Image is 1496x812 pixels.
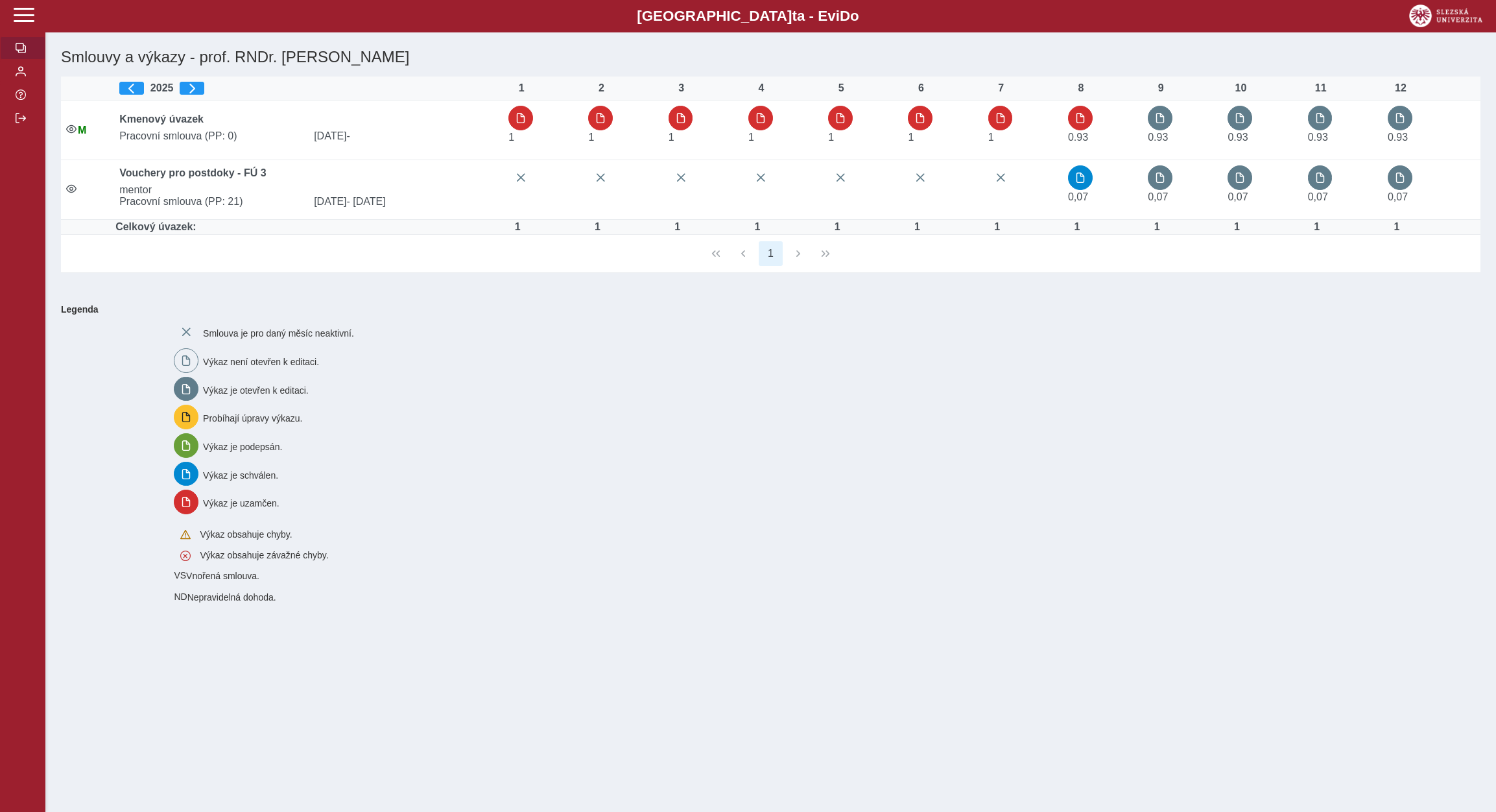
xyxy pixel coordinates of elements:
[347,196,386,207] span: - [DATE]
[200,529,292,540] span: Výkaz obsahuje chyby.
[1409,5,1482,27] img: logo_web_su.png
[1068,191,1088,202] span: Úvazek : 0,56 h / den. 2,8 h / týden.
[66,184,77,194] i: Smlouva je aktivní
[669,132,674,143] span: Úvazek : 8 h / den. 40 h / týden.
[584,221,610,233] div: Úvazek : 8 h / den. 40 h / týden.
[309,130,503,142] span: [DATE]
[748,82,774,94] div: 4
[505,221,530,233] div: Úvazek : 8 h / den. 40 h / týden.
[904,221,930,233] div: Úvazek : 8 h / den. 40 h / týden.
[347,130,350,141] span: -
[508,132,514,143] span: Úvazek : 8 h / den. 40 h / týden.
[1064,221,1090,233] div: Úvazek : 8 h / den. 40 h / týden.
[78,125,86,136] span: Údaje souhlasí s údaji v Magionu
[1068,82,1094,94] div: 8
[114,196,309,208] span: Pracovní smlouva (PP: 21)
[1228,82,1253,94] div: 10
[850,8,859,24] span: o
[114,130,309,142] span: Pracovní smlouva (PP: 0)
[203,328,354,339] span: Smlouva je pro daný měsíc neaktivní.
[744,221,770,233] div: Úvazek : 8 h / den. 40 h / týden.
[984,221,1010,233] div: Úvazek : 8 h / den. 40 h / týden.
[1148,82,1174,94] div: 9
[203,470,278,480] span: Výkaz je schválen.
[200,550,328,560] span: Výkaz obsahuje závažné chyby.
[1384,221,1410,233] div: Úvazek : 8 h / den. 40 h / týden.
[203,413,302,424] span: Probíhají úpravy výkazu.
[748,132,754,143] span: Úvazek : 8 h / den. 40 h / týden.
[824,221,850,233] div: Úvazek : 8 h / den. 40 h / týden.
[174,570,186,580] span: Smlouva vnořená do kmene
[1308,82,1334,94] div: 11
[186,571,259,581] span: Vnořená smlouva.
[1068,132,1088,143] span: Úvazek : 7,44 h / den. 37,2 h / týden.
[174,591,187,602] span: Smlouva vnořená do kmene
[669,82,695,94] div: 3
[665,221,691,233] div: Úvazek : 8 h / den. 40 h / týden.
[119,82,498,95] div: 2025
[988,132,994,143] span: Úvazek : 8 h / den. 40 h / týden.
[588,132,594,143] span: Úvazek : 8 h / den. 40 h / týden.
[309,196,503,208] span: [DATE]
[759,241,783,266] button: 1
[203,385,309,395] span: Výkaz je otevřen k editaci.
[1388,191,1408,202] span: Úvazek : 0,56 h / den. 2,8 h / týden.
[114,220,503,235] td: Celkový úvazek:
[119,113,204,125] b: Kmenový úvazek
[908,82,934,94] div: 6
[828,132,834,143] span: Úvazek : 8 h / den. 40 h / týden.
[114,184,503,196] span: mentor
[1144,221,1170,233] div: Úvazek : 8 h / den. 40 h / týden.
[792,8,796,24] span: t
[1228,132,1248,143] span: Úvazek : 7,44 h / den. 37,2 h / týden.
[988,82,1014,94] div: 7
[187,592,276,603] span: Nepravidelná dohoda.
[1308,191,1328,202] span: Úvazek : 0,56 h / den. 2,8 h / týden.
[828,82,854,94] div: 5
[203,498,279,508] span: Výkaz je uzamčen.
[1228,191,1248,202] span: Úvazek : 0,56 h / den. 2,8 h / týden.
[588,82,614,94] div: 2
[56,43,1247,71] h1: Smlouvy a výkazy - prof. RNDr. [PERSON_NAME]
[1224,221,1250,233] div: Úvazek : 8 h / den. 40 h / týden.
[203,442,282,452] span: Výkaz je podepsán.
[1148,132,1168,143] span: Úvazek : 7,44 h / den. 37,2 h / týden.
[840,8,850,24] span: D
[56,299,1475,320] b: Legenda
[1304,221,1330,233] div: Úvazek : 8 h / den. 40 h / týden.
[203,357,319,367] span: Výkaz není otevřen k editaci.
[908,132,914,143] span: Úvazek : 8 h / den. 40 h / týden.
[1388,82,1414,94] div: 12
[1148,191,1168,202] span: Úvazek : 0,56 h / den. 2,8 h / týden.
[119,167,266,178] b: Vouchery pro postdoky - FÚ 3
[1308,132,1328,143] span: Úvazek : 7,44 h / den. 37,2 h / týden.
[508,82,534,94] div: 1
[1388,132,1408,143] span: Úvazek : 7,44 h / den. 37,2 h / týden.
[66,124,77,134] i: Smlouva je aktivní
[39,8,1457,25] b: [GEOGRAPHIC_DATA] a - Evi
